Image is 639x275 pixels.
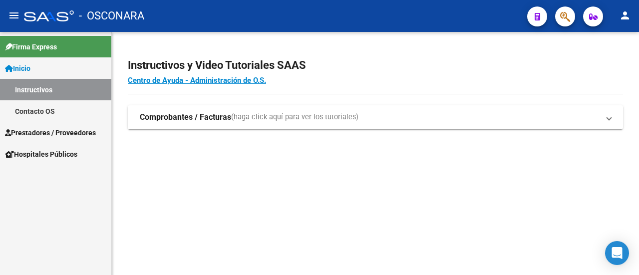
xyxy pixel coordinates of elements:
h2: Instructivos y Video Tutoriales SAAS [128,56,623,75]
mat-icon: menu [8,9,20,21]
strong: Comprobantes / Facturas [140,112,231,123]
span: Inicio [5,63,30,74]
mat-expansion-panel-header: Comprobantes / Facturas(haga click aquí para ver los tutoriales) [128,105,623,129]
span: Prestadores / Proveedores [5,127,96,138]
span: Hospitales Públicos [5,149,77,160]
span: - OSCONARA [79,5,144,27]
a: Centro de Ayuda - Administración de O.S. [128,76,266,85]
span: Firma Express [5,41,57,52]
mat-icon: person [619,9,631,21]
div: Open Intercom Messenger [605,241,629,265]
span: (haga click aquí para ver los tutoriales) [231,112,358,123]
